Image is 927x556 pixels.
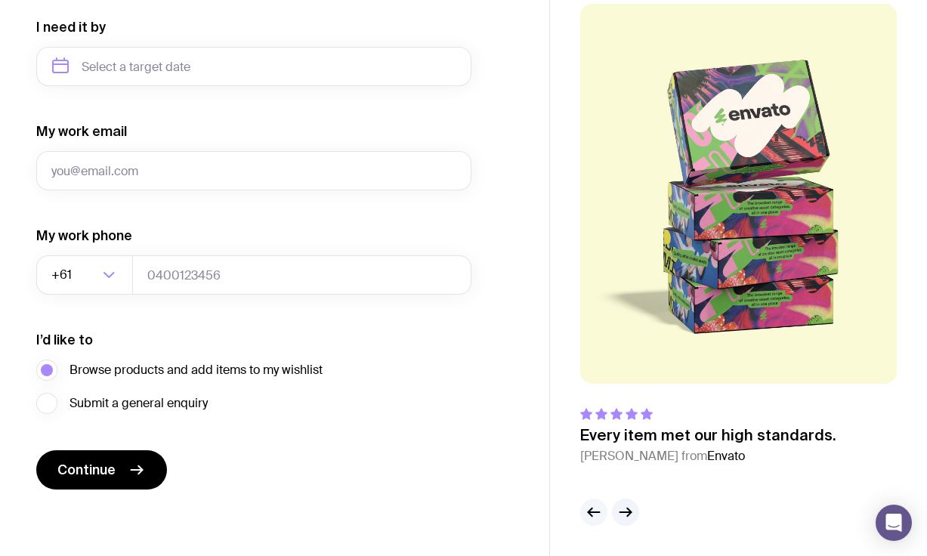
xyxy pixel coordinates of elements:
label: My work phone [36,227,132,245]
button: Continue [36,450,167,490]
label: My work email [36,122,127,141]
span: Submit a general enquiry [70,394,208,412]
input: Search for option [75,255,98,295]
span: Continue [57,461,116,479]
input: 0400123456 [132,255,471,295]
p: Every item met our high standards. [580,426,836,444]
span: Envato [707,448,745,464]
span: Browse products and add items to my wishlist [70,361,323,379]
div: Open Intercom Messenger [876,505,912,541]
input: Select a target date [36,47,471,86]
label: I need it by [36,18,106,36]
input: you@email.com [36,151,471,190]
cite: [PERSON_NAME] from [580,447,836,465]
span: +61 [51,255,75,295]
label: I’d like to [36,331,93,349]
div: Search for option [36,255,133,295]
